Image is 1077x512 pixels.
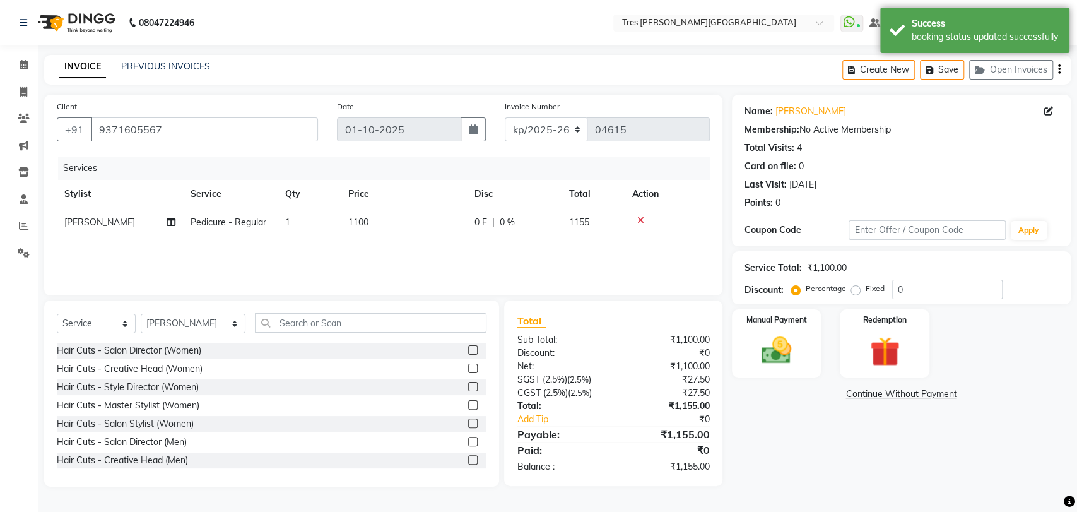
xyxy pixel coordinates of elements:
[861,333,909,370] img: _gift.svg
[57,101,77,112] label: Client
[562,180,625,208] th: Total
[734,388,1068,401] a: Continue Without Payment
[507,360,613,373] div: Net:
[57,381,199,394] div: Hair Cuts - Style Director (Women)
[91,117,318,141] input: Search by Name/Mobile/Email/Code
[57,180,183,208] th: Stylist
[183,180,278,208] th: Service
[467,180,562,208] th: Disc
[912,30,1060,44] div: booking status updated successfully
[337,101,354,112] label: Date
[507,427,613,442] div: Payable:
[866,283,885,294] label: Fixed
[517,387,567,398] span: CGST (2.5%)
[775,105,846,118] a: [PERSON_NAME]
[744,105,773,118] div: Name:
[849,220,1006,240] input: Enter Offer / Coupon Code
[57,362,203,376] div: Hair Cuts - Creative Head (Women)
[32,5,119,40] img: logo
[507,386,613,400] div: ( )
[517,374,567,385] span: SGST (2.5%)
[569,374,588,384] span: 2.5%
[569,217,589,228] span: 1155
[613,333,719,347] div: ₹1,100.00
[57,344,201,357] div: Hair Cuts - Salon Director (Women)
[191,217,266,228] span: Pedicure - Regular
[613,443,719,458] div: ₹0
[613,373,719,386] div: ₹27.50
[507,373,613,386] div: ( )
[744,141,794,155] div: Total Visits:
[789,178,816,191] div: [DATE]
[775,196,780,210] div: 0
[285,217,290,228] span: 1
[507,333,613,347] div: Sub Total:
[613,400,719,413] div: ₹1,155.00
[842,60,915,80] button: Create New
[613,460,719,473] div: ₹1,155.00
[744,283,784,297] div: Discount:
[278,180,341,208] th: Qty
[57,117,92,141] button: +91
[507,413,631,426] a: Add Tip
[631,413,719,426] div: ₹0
[625,180,710,208] th: Action
[507,347,613,360] div: Discount:
[57,454,188,467] div: Hair Cuts - Creative Head (Men)
[744,223,849,237] div: Coupon Code
[807,261,847,275] div: ₹1,100.00
[500,216,515,229] span: 0 %
[57,417,194,431] div: Hair Cuts - Salon Stylist (Women)
[613,347,719,360] div: ₹0
[613,360,719,373] div: ₹1,100.00
[505,101,560,112] label: Invoice Number
[744,160,796,173] div: Card on file:
[59,56,106,78] a: INVOICE
[507,460,613,473] div: Balance :
[121,61,210,72] a: PREVIOUS INVOICES
[58,157,719,180] div: Services
[799,160,804,173] div: 0
[752,333,800,367] img: _cash.svg
[613,427,719,442] div: ₹1,155.00
[744,123,1058,136] div: No Active Membership
[57,399,199,412] div: Hair Cuts - Master Stylist (Women)
[348,217,368,228] span: 1100
[474,216,487,229] span: 0 F
[912,17,1060,30] div: Success
[57,436,187,449] div: Hair Cuts - Salon Director (Men)
[744,196,773,210] div: Points:
[613,386,719,400] div: ₹27.50
[863,314,907,326] label: Redemption
[341,180,467,208] th: Price
[744,261,802,275] div: Service Total:
[517,314,546,328] span: Total
[64,217,135,228] span: [PERSON_NAME]
[806,283,846,294] label: Percentage
[1011,221,1047,240] button: Apply
[255,313,487,333] input: Search or Scan
[139,5,194,40] b: 08047224946
[507,443,613,458] div: Paid:
[507,400,613,413] div: Total:
[969,60,1053,80] button: Open Invoices
[746,314,807,326] label: Manual Payment
[744,123,799,136] div: Membership:
[920,60,964,80] button: Save
[492,216,495,229] span: |
[570,388,589,398] span: 2.5%
[744,178,787,191] div: Last Visit:
[797,141,802,155] div: 4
